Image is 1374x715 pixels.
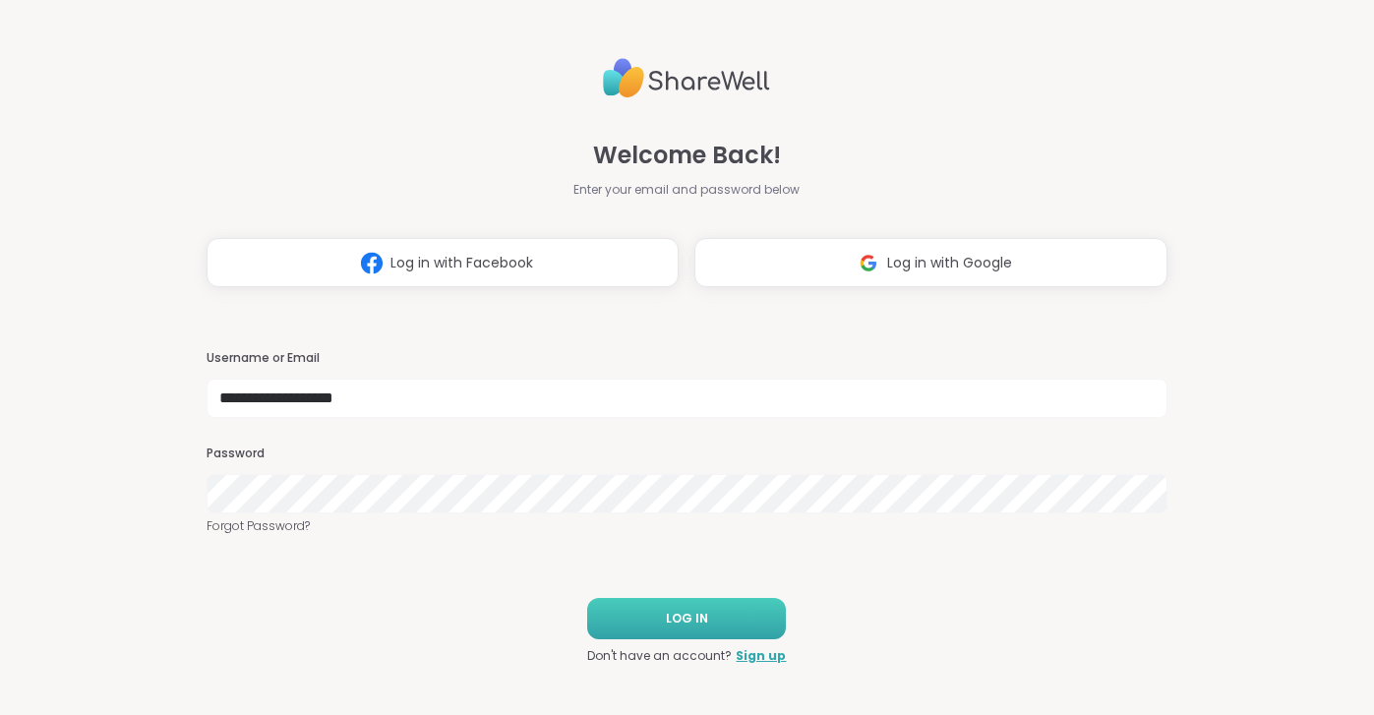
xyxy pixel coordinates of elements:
[736,647,786,665] a: Sign up
[603,50,770,106] img: ShareWell Logo
[573,181,800,199] span: Enter your email and password below
[887,253,1012,273] span: Log in with Google
[587,598,786,639] button: LOG IN
[587,647,732,665] span: Don't have an account?
[694,238,1167,287] button: Log in with Google
[666,610,708,627] span: LOG IN
[593,138,781,173] span: Welcome Back!
[850,245,887,281] img: ShareWell Logomark
[390,253,533,273] span: Log in with Facebook
[207,446,1168,462] h3: Password
[207,350,1168,367] h3: Username or Email
[207,238,680,287] button: Log in with Facebook
[207,517,1168,535] a: Forgot Password?
[353,245,390,281] img: ShareWell Logomark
